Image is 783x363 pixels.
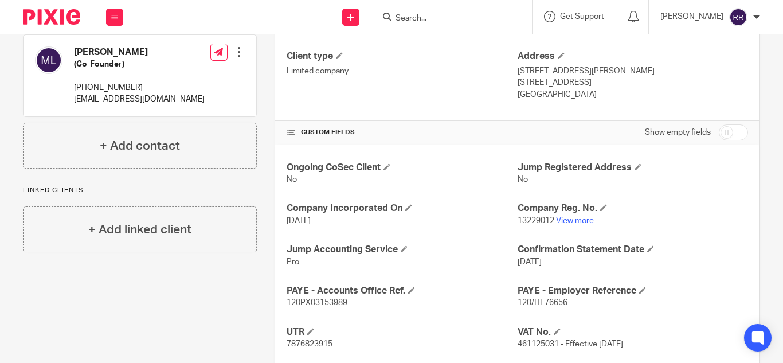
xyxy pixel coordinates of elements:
h4: PAYE - Employer Reference [518,285,748,297]
h4: [PERSON_NAME] [74,46,205,58]
span: 13229012 [518,217,554,225]
h4: UTR [287,326,517,338]
span: Pro [287,258,299,266]
p: [STREET_ADDRESS] [518,77,748,88]
p: [GEOGRAPHIC_DATA] [518,89,748,100]
span: 120/HE76656 [518,299,567,307]
input: Search [394,14,498,24]
h4: Company Incorporated On [287,202,517,214]
p: [PHONE_NUMBER] [74,82,205,93]
span: No [518,175,528,184]
h4: + Add linked client [88,221,191,239]
h4: Company Reg. No. [518,202,748,214]
span: 120PX03153989 [287,299,347,307]
h4: Ongoing CoSec Client [287,162,517,174]
img: Pixie [23,9,80,25]
p: [EMAIL_ADDRESS][DOMAIN_NAME] [74,93,205,105]
span: 7876823915 [287,340,332,348]
h4: Jump Registered Address [518,162,748,174]
p: [PERSON_NAME] [660,11,723,22]
span: [DATE] [287,217,311,225]
span: Get Support [560,13,604,21]
span: 461125031 - Effective [DATE] [518,340,623,348]
img: svg%3E [729,8,747,26]
h4: Jump Accounting Service [287,244,517,256]
p: Limited company [287,65,517,77]
p: [STREET_ADDRESS][PERSON_NAME] [518,65,748,77]
label: Show empty fields [645,127,711,138]
p: Linked clients [23,186,257,195]
h4: Confirmation Statement Date [518,244,748,256]
h4: VAT No. [518,326,748,338]
h4: PAYE - Accounts Office Ref. [287,285,517,297]
a: View more [556,217,594,225]
h4: + Add contact [100,137,180,155]
img: svg%3E [35,46,62,74]
h5: (Co-Founder) [74,58,205,70]
span: [DATE] [518,258,542,266]
h4: Address [518,50,748,63]
h4: CUSTOM FIELDS [287,128,517,137]
span: No [287,175,297,184]
h4: Client type [287,50,517,63]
